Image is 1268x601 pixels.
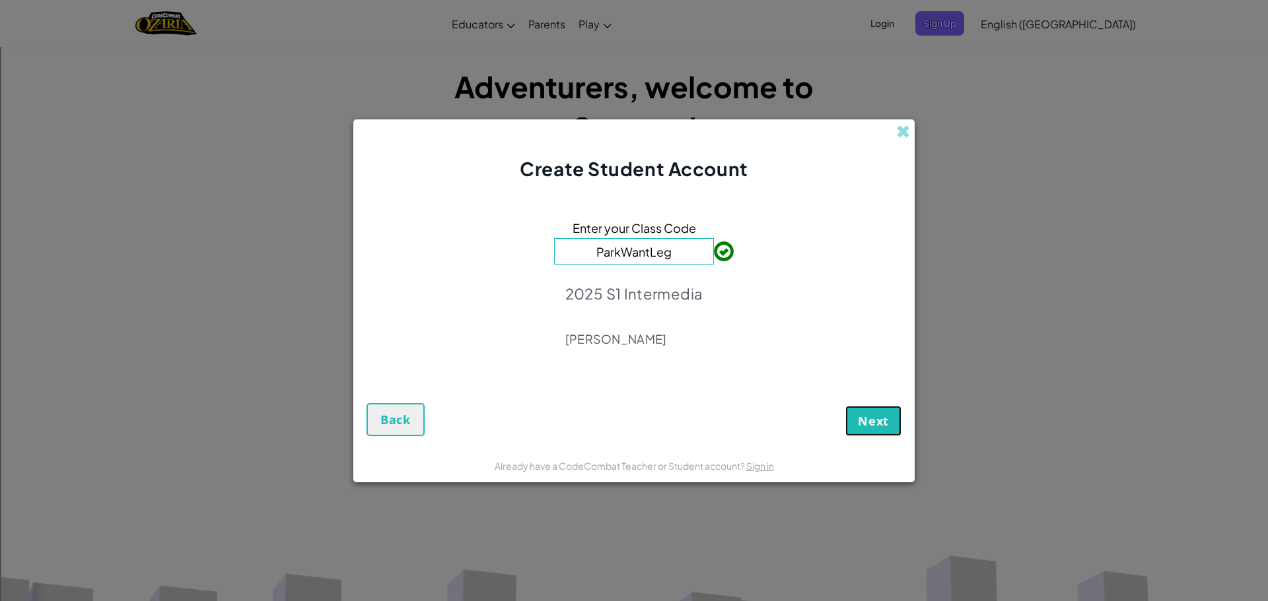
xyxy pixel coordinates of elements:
[367,403,425,436] button: Back
[520,157,748,180] span: Create Student Account
[858,413,889,429] span: Next
[5,5,1263,17] div: Sort A > Z
[845,406,901,436] button: Next
[5,53,1263,65] div: Options
[565,284,703,303] p: 2025 S1 Intermedia
[5,77,1263,88] div: Rename
[573,218,696,237] span: Enter your Class Code
[495,460,746,472] span: Already have a CodeCombat Teacher or Student account?
[380,412,411,427] span: Back
[5,65,1263,77] div: Sign out
[5,29,1263,41] div: Move To ...
[5,17,1263,29] div: Sort New > Old
[746,460,774,472] a: Sign in
[5,88,1263,100] div: Move To ...
[565,331,703,347] p: [PERSON_NAME]
[5,41,1263,53] div: Delete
